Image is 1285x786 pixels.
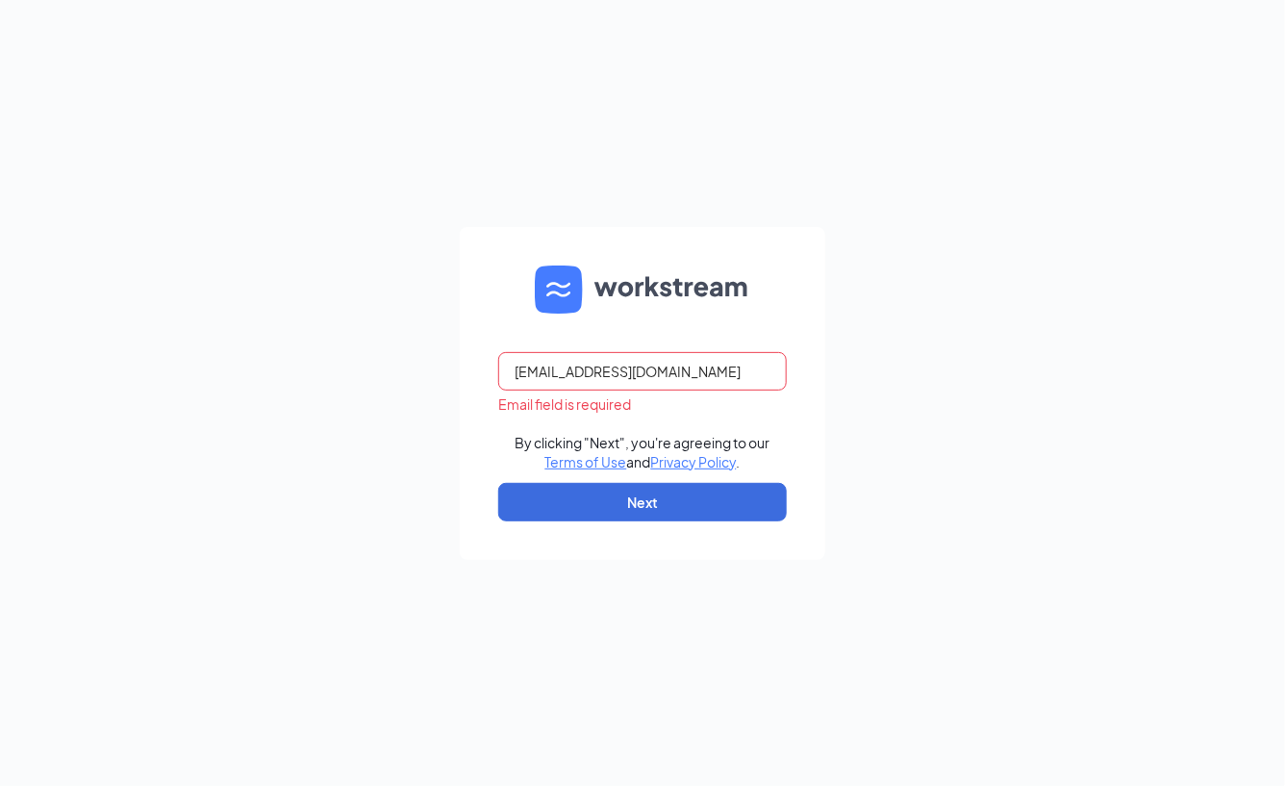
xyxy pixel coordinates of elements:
input: Email [498,352,787,391]
div: Email field is required [498,394,787,414]
a: Privacy Policy [651,453,737,470]
a: Terms of Use [545,453,627,470]
button: Next [498,483,787,521]
div: By clicking "Next", you're agreeing to our and . [516,433,770,471]
img: WS logo and Workstream text [535,266,750,314]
